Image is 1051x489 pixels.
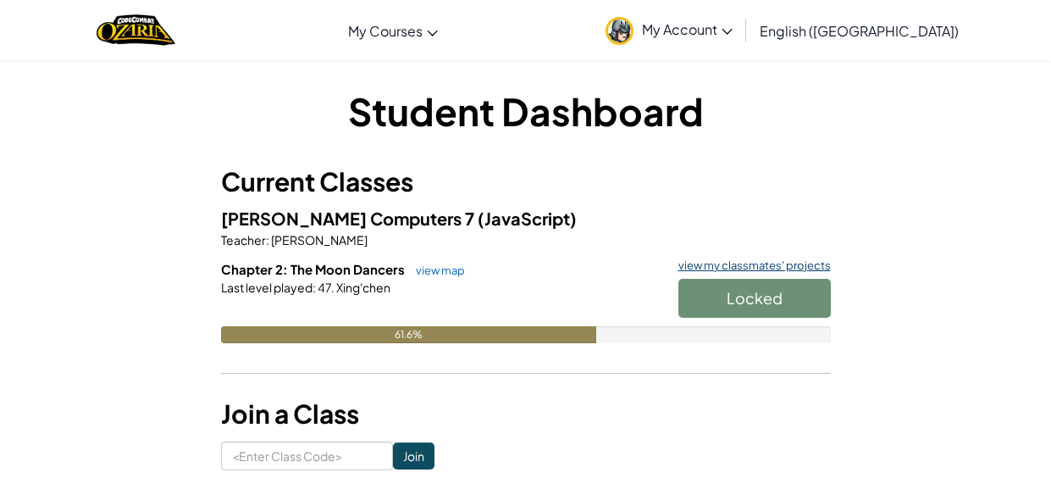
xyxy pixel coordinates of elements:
[221,208,478,229] span: [PERSON_NAME] Computers 7
[269,232,368,247] span: [PERSON_NAME]
[760,22,959,40] span: English ([GEOGRAPHIC_DATA])
[606,17,633,45] img: avatar
[642,20,733,38] span: My Account
[478,208,577,229] span: (JavaScript)
[313,280,316,295] span: :
[221,232,266,247] span: Teacher
[221,395,831,433] h3: Join a Class
[407,264,465,277] a: view map
[340,8,446,53] a: My Courses
[316,280,335,295] span: 47.
[221,280,313,295] span: Last level played
[97,13,175,47] a: Ozaria by CodeCombat logo
[221,326,597,343] div: 61.6%
[751,8,967,53] a: English ([GEOGRAPHIC_DATA])
[97,13,175,47] img: Home
[348,22,423,40] span: My Courses
[597,3,741,57] a: My Account
[266,232,269,247] span: :
[335,280,390,295] span: Xing'chen
[221,85,831,137] h1: Student Dashboard
[221,163,831,201] h3: Current Classes
[393,442,434,470] input: Join
[221,261,407,277] span: Chapter 2: The Moon Dancers
[221,442,393,470] input: <Enter Class Code>
[670,260,831,271] a: view my classmates' projects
